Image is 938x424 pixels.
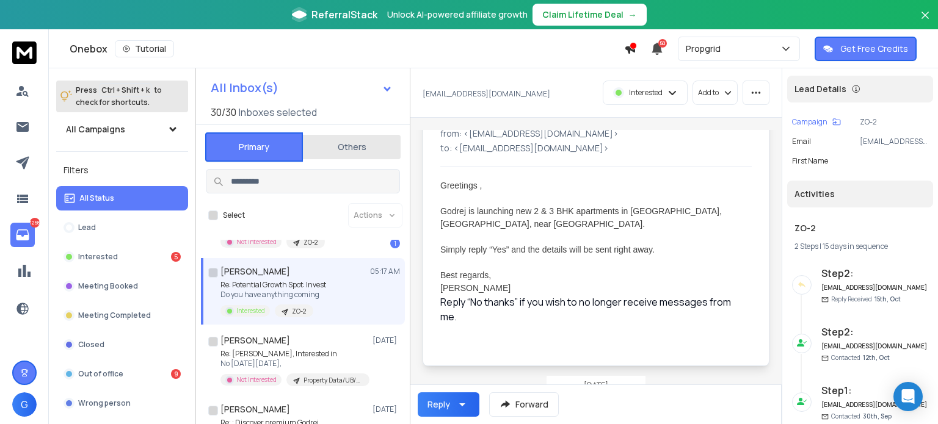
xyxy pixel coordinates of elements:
p: Campaign [792,117,827,127]
h6: Step 2 : [821,266,928,281]
div: 1 [390,239,400,248]
h6: Step 1 : [821,383,928,398]
button: G [12,392,37,417]
h6: [EMAIL_ADDRESS][DOMAIN_NAME] [821,283,928,292]
p: Not Interested [236,237,277,246]
p: Interested [629,88,663,98]
p: Not Interested [236,375,277,384]
p: [DATE] [373,336,400,345]
label: Select [223,210,245,220]
div: Greetings , [440,179,742,192]
p: Wrong person [78,398,131,408]
div: Onebox [70,40,624,57]
button: Reply [418,392,479,417]
p: [EMAIL_ADDRESS][DOMAIN_NAME] [860,137,928,146]
button: Lead [56,215,188,240]
span: 30th, Sep [863,412,892,420]
p: No [DATE][DATE], [220,359,367,368]
p: Get Free Credits [840,43,908,55]
div: 5 [171,252,181,262]
div: Simply reply “Yes” and the details will be sent right away. [440,243,742,256]
p: Lead [78,223,96,232]
button: Claim Lifetime Deal→ [533,4,647,26]
div: Open Intercom Messenger [893,382,923,411]
div: Godrej is launching new 2 & 3 BHK apartments in [GEOGRAPHIC_DATA], [GEOGRAPHIC_DATA], near [GEOGR... [440,205,742,231]
span: → [628,9,637,21]
h6: [EMAIL_ADDRESS][DOMAIN_NAME] [821,342,928,351]
h3: Inboxes selected [239,105,317,120]
h1: ZO-2 [794,222,926,234]
p: Meeting Completed [78,311,151,320]
p: Interested [236,306,265,315]
button: Out of office9 [56,362,188,386]
p: Press to check for shortcuts. [76,84,162,109]
h6: [EMAIL_ADDRESS][DOMAIN_NAME] [821,400,928,409]
p: Email [792,137,811,146]
span: Reply “No thanks” if you wish to no longer receive messages from me. [440,295,733,323]
button: Close banner [917,7,933,37]
span: 30 / 30 [211,105,236,120]
button: All Status [56,186,188,210]
span: ReferralStack [311,7,377,22]
h1: All Campaigns [66,123,125,135]
div: [PERSON_NAME] [440,282,742,295]
p: 05:17 AM [370,267,400,276]
p: Contacted [831,353,890,362]
p: Closed [78,340,104,350]
p: Unlock AI-powered affiliate growth [387,9,528,21]
h6: Step 2 : [821,325,928,339]
p: to: <[EMAIL_ADDRESS][DOMAIN_NAME]> [440,142,752,154]
h1: [PERSON_NAME] [220,334,290,347]
p: ZO-2 [292,307,306,316]
button: Campaign [792,117,841,127]
p: All Status [79,193,114,203]
p: ZO-2 [304,238,318,247]
h1: [PERSON_NAME] [220,265,290,278]
button: Meeting Booked [56,274,188,298]
p: Property Data/UB/Aweb [304,376,362,385]
div: | [794,242,926,251]
button: Primary [205,132,303,162]
p: Interested [78,252,118,262]
div: Reply [427,398,450,411]
p: Lead Details [794,83,846,95]
p: Propgrid [686,43,725,55]
button: Interested5 [56,245,188,269]
span: 12th, Oct [863,353,890,362]
h1: [PERSON_NAME] [220,403,290,415]
p: Meeting Booked [78,281,138,291]
span: 2 Steps [794,241,818,251]
a: 1258 [10,223,35,247]
p: [DATE] [373,404,400,414]
p: Add to [698,88,719,98]
button: Wrong person [56,391,188,415]
button: Get Free Credits [815,37,917,61]
button: Forward [489,392,559,417]
span: 50 [658,39,667,48]
span: 15th, Oct [874,295,901,303]
p: Re: [PERSON_NAME], Interested in [220,349,367,359]
p: from: <[EMAIL_ADDRESS][DOMAIN_NAME]> [440,128,752,140]
button: Meeting Completed [56,303,188,328]
span: Ctrl + Shift + k [100,83,151,97]
span: 15 days in sequence [823,241,888,251]
p: Reply Received [831,295,901,304]
p: [DATE] [584,381,608,390]
button: Others [303,134,401,160]
div: Activities [787,181,933,207]
div: 9 [171,369,181,379]
h3: Filters [56,162,188,179]
p: Re: Potential Growth Spot: Invest [220,280,326,290]
p: [EMAIL_ADDRESS][DOMAIN_NAME] [423,89,550,99]
button: Closed [56,332,188,357]
div: Best regards, [440,269,742,282]
p: First Name [792,156,828,166]
p: ZO-2 [860,117,928,127]
p: Out of office [78,369,123,379]
h1: All Inbox(s) [211,82,278,94]
p: 1258 [30,218,40,228]
button: All Inbox(s) [201,76,402,100]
